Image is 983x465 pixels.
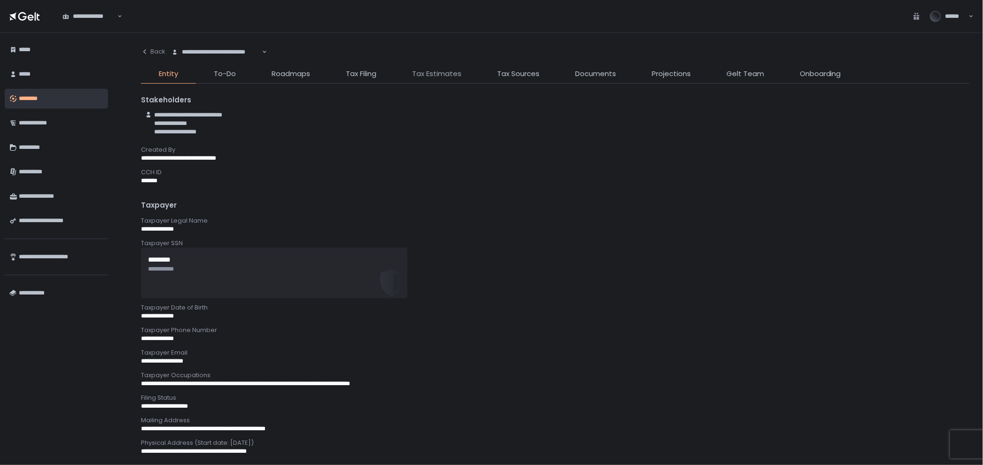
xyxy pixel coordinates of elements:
[141,47,165,56] div: Back
[141,217,970,225] div: Taxpayer Legal Name
[141,439,970,447] div: Physical Address (Start date: [DATE])
[800,69,841,79] span: Onboarding
[575,69,616,79] span: Documents
[141,239,970,248] div: Taxpayer SSN
[214,69,236,79] span: To-Do
[497,69,539,79] span: Tax Sources
[260,47,261,57] input: Search for option
[141,168,970,177] div: CCH ID
[141,394,970,402] div: Filing Status
[272,69,310,79] span: Roadmaps
[141,303,970,312] div: Taxpayer Date of Birth
[652,69,691,79] span: Projections
[141,200,970,211] div: Taxpayer
[141,349,970,357] div: Taxpayer Email
[159,69,178,79] span: Entity
[141,416,970,425] div: Mailing Address
[141,146,970,154] div: Created By
[726,69,764,79] span: Gelt Team
[412,69,461,79] span: Tax Estimates
[165,42,267,62] div: Search for option
[56,6,122,26] div: Search for option
[141,95,970,106] div: Stakeholders
[141,371,970,380] div: Taxpayer Occupations
[141,326,970,334] div: Taxpayer Phone Number
[346,69,376,79] span: Tax Filing
[141,42,165,61] button: Back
